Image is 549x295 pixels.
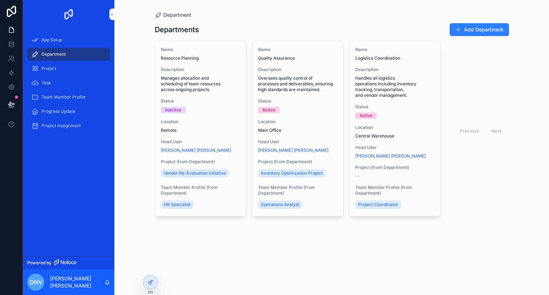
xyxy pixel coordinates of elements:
[27,91,110,104] a: Team Member Profile
[355,47,435,52] span: Name
[355,173,360,179] span: --
[155,25,199,35] h1: Departments
[258,169,326,177] a: Inventory Optimization Project
[23,256,114,269] a: Powered by
[258,119,337,125] span: Location
[355,125,435,130] span: Location
[164,170,226,176] span: Vendor Re-Evaluation Initiative
[155,11,191,19] a: Department
[355,104,435,110] span: Status
[355,153,426,159] a: [PERSON_NAME] [PERSON_NAME]
[258,139,337,145] span: Head User
[355,55,435,61] span: Logistics Coordination
[41,123,81,129] span: Project Assignment
[41,109,75,114] span: Progress Update
[258,147,328,153] a: [PERSON_NAME] [PERSON_NAME]
[258,75,337,92] span: Oversees quality control of processes and deliverables, ensuring high standards are maintained.
[161,119,240,125] span: Location
[163,11,191,19] span: Department
[349,41,441,216] a: NameLogistics CoordinationDescriptionHandles all logistics operations including inventory trackin...
[30,278,42,286] span: DNV
[27,62,110,75] a: Project
[161,98,240,104] span: Status
[355,200,401,209] a: Project Coordinator
[50,275,104,289] p: [PERSON_NAME] [PERSON_NAME]
[164,202,191,207] span: HR Specialist
[27,105,110,118] a: Progress Update
[161,169,229,177] a: Vendor Re-Evaluation Initiative
[27,76,110,89] a: Task
[41,80,51,86] span: Task
[165,107,181,113] div: Inactive
[355,133,435,139] span: Central Warehouse
[161,185,240,196] span: Team Member Profile (from Department)
[161,47,240,52] span: Name
[161,67,240,72] span: Description
[355,145,435,150] span: Head User
[355,185,435,196] span: Team Member Profile (from Department)
[41,66,56,71] span: Project
[161,127,240,133] span: Remote
[161,159,240,165] span: Project (from Department)
[261,170,323,176] span: Inventory Optimization Project
[355,67,435,72] span: Description
[258,55,337,61] span: Quality Assurance
[23,29,114,141] div: scrollable content
[41,51,66,57] span: Department
[258,127,337,133] span: Main Office
[355,75,435,98] span: Handles all logistics operations including inventory tracking, transportation, and vendor managem...
[258,185,337,196] span: Team Member Profile (from Department)
[161,55,240,61] span: Resource Planning
[27,119,110,132] a: Project Assignment
[450,23,509,36] button: Add Department
[252,41,343,216] a: NameQuality AssuranceDescriptionOversees quality control of processes and deliverables, ensuring ...
[360,112,372,119] div: Active
[258,159,337,165] span: Project (from Department)
[258,200,302,209] a: Operations Analyst
[258,98,337,104] span: Status
[161,147,231,153] a: [PERSON_NAME] [PERSON_NAME]
[27,48,110,61] a: Department
[161,75,240,92] span: Manages allocation and scheduling of team resources across ongoing projects.
[27,34,110,46] a: App Setup
[63,9,74,20] img: App logo
[41,94,85,100] span: Team Member Profile
[27,260,51,266] span: Powered by
[355,165,435,170] span: Project (from Department)
[161,139,240,145] span: Head User
[261,202,299,207] span: Operations Analyst
[155,41,246,216] a: NameResource PlanningDescriptionManages allocation and scheduling of team resources across ongoin...
[41,37,62,43] span: App Setup
[161,200,193,209] a: HR Specialist
[258,47,337,52] span: Name
[262,107,275,113] div: Active
[358,202,398,207] span: Project Coordinator
[258,67,337,72] span: Description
